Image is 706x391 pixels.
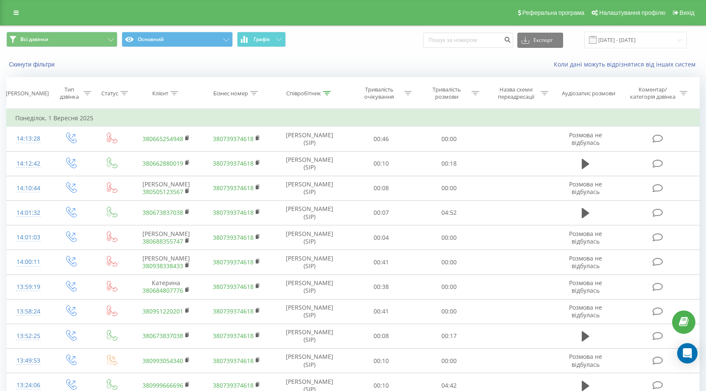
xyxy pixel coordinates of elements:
div: Аудіозапис розмови [562,90,615,97]
td: [PERSON_NAME] (SIP) [272,250,348,275]
span: Налаштування профілю [599,9,665,16]
button: Основний [122,32,233,47]
span: Розмова не відбулась [569,303,602,319]
td: [PERSON_NAME] [131,250,201,275]
td: 00:07 [347,200,415,225]
div: Назва схеми переадресації [493,86,539,100]
button: Всі дзвінки [6,32,117,47]
a: 380739374618 [213,283,254,291]
td: [PERSON_NAME] [131,225,201,250]
div: Бізнес номер [213,90,248,97]
td: 00:04 [347,225,415,250]
div: 14:13:28 [15,130,42,147]
td: [PERSON_NAME] (SIP) [272,176,348,200]
a: 380739374618 [213,208,254,216]
span: Розмова не відбулась [569,254,602,270]
div: Тип дзвінка [57,86,81,100]
span: Розмова не відбулась [569,230,602,245]
span: Розмова не відбулась [569,131,602,147]
div: 13:52:25 [15,328,42,344]
div: Клієнт [152,90,168,97]
a: 380739374618 [213,184,254,192]
a: 380673837038 [142,208,183,216]
td: Понеділок, 1 Вересня 2025 [7,110,700,127]
button: Скинути фільтри [6,61,59,68]
div: Статус [101,90,118,97]
a: 380673837038 [142,332,183,340]
td: [PERSON_NAME] [131,176,201,200]
div: 14:01:03 [15,229,42,246]
td: 00:00 [415,225,483,250]
span: Вихід [680,9,695,16]
div: Тривалість розмови [424,86,469,100]
a: 380938338433 [142,262,183,270]
td: [PERSON_NAME] (SIP) [272,127,348,151]
div: 14:10:44 [15,180,42,197]
span: Розмова не відбулась [569,279,602,294]
td: [PERSON_NAME] (SIP) [272,349,348,373]
td: 00:38 [347,275,415,299]
span: Графік [254,36,270,42]
td: 00:10 [347,151,415,176]
td: 00:10 [347,349,415,373]
td: 00:00 [415,127,483,151]
a: 380684807776 [142,286,183,294]
td: 00:08 [347,176,415,200]
div: [PERSON_NAME] [6,90,49,97]
div: 13:49:53 [15,352,42,369]
td: 00:00 [415,250,483,275]
td: 00:17 [415,324,483,348]
td: 00:46 [347,127,415,151]
a: 380665254948 [142,135,183,143]
div: Open Intercom Messenger [677,343,698,363]
td: Катерина [131,275,201,299]
td: [PERSON_NAME] (SIP) [272,200,348,225]
td: 00:00 [415,349,483,373]
a: 380505123567 [142,188,183,196]
a: 380739374618 [213,307,254,315]
td: 00:00 [415,275,483,299]
a: 380739374618 [213,381,254,389]
a: 380951220201 [142,307,183,315]
div: Тривалість очікування [357,86,402,100]
a: 380739374618 [213,332,254,340]
td: [PERSON_NAME] (SIP) [272,225,348,250]
td: [PERSON_NAME] (SIP) [272,275,348,299]
button: Експорт [517,33,563,48]
td: 00:18 [415,151,483,176]
input: Пошук за номером [423,33,513,48]
td: [PERSON_NAME] (SIP) [272,324,348,348]
a: 380739374618 [213,233,254,241]
span: Реферальна програма [522,9,585,16]
a: 380688355747 [142,237,183,245]
div: 13:58:24 [15,303,42,320]
td: 00:41 [347,299,415,324]
button: Графік [237,32,286,47]
td: 00:41 [347,250,415,275]
td: 00:00 [415,176,483,200]
div: 14:01:32 [15,205,42,221]
a: Коли дані можуть відрізнятися вiд інших систем [554,60,700,68]
div: Співробітник [286,90,321,97]
a: 380999666696 [142,381,183,389]
div: Коментар/категорія дзвінка [628,86,678,100]
td: [PERSON_NAME] (SIP) [272,299,348,324]
div: 13:59:19 [15,279,42,295]
a: 380739374618 [213,159,254,167]
div: 14:00:11 [15,254,42,270]
div: 14:12:42 [15,155,42,172]
a: 380662880019 [142,159,183,167]
a: 380993054340 [142,357,183,365]
span: Розмова не відбулась [569,180,602,196]
td: [PERSON_NAME] (SIP) [272,151,348,176]
td: 00:00 [415,299,483,324]
span: Розмова не відбулась [569,352,602,368]
a: 380739374618 [213,135,254,143]
td: 00:08 [347,324,415,348]
a: 380739374618 [213,258,254,266]
span: Всі дзвінки [20,36,48,43]
td: 04:52 [415,200,483,225]
a: 380739374618 [213,357,254,365]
